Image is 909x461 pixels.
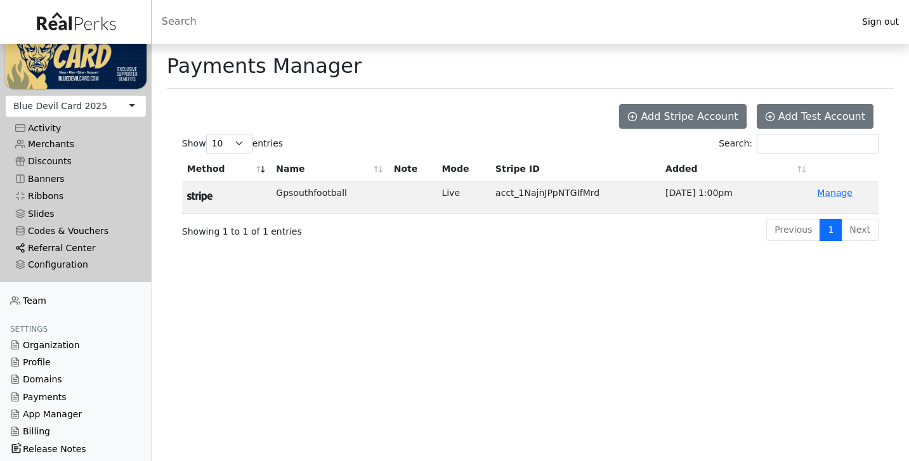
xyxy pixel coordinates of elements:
label: Search: [719,134,879,153]
a: Ribbons [5,188,147,205]
a: Slides [5,205,147,222]
h1: Payments Manager [167,54,362,78]
a: Codes & Vouchers [5,223,147,240]
th: Method: activate to sort column ascending [182,157,271,181]
img: real_perks_logo-01.svg [30,8,121,36]
a: Merchants [5,136,147,153]
div: Blue Devil Card 2025 [13,100,107,113]
th: Mode [436,157,490,181]
th: Name: activate to sort column ascending [271,157,388,181]
a: Referral Center [5,240,147,257]
th: Added: activate to sort column ascending [660,157,812,181]
span: Settings [10,325,48,334]
img: WvZzOez5OCqmO91hHZfJL7W2tJ07LbGMjwPPNJwI.png [5,8,147,88]
span: Add Test Account [778,110,865,122]
td: Live [436,181,490,214]
input: Search: [757,134,879,153]
a: Manage [817,188,853,198]
div: Activity [15,123,136,134]
a: Discounts [5,153,147,170]
label: Show entries [182,134,283,153]
select: Showentries [206,134,252,153]
td: Gpsouthfootball [271,181,388,214]
span: Add Stripe Account [641,110,738,122]
a: 1 [820,219,842,241]
a: Banners [5,171,147,188]
td: acct_1NajnJPpNTGIfMrd [490,181,660,214]
a: Add Stripe Account [619,104,746,129]
div: Showing 1 to 1 of 1 entries [182,218,464,238]
a: Add Test Account [757,104,873,129]
th: Note [389,157,437,181]
input: Search [152,6,852,37]
td: [DATE] 1:00pm [660,181,812,214]
th: Stripe ID [490,157,660,181]
div: Configuration [15,259,136,270]
a: Sign out [852,13,909,30]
